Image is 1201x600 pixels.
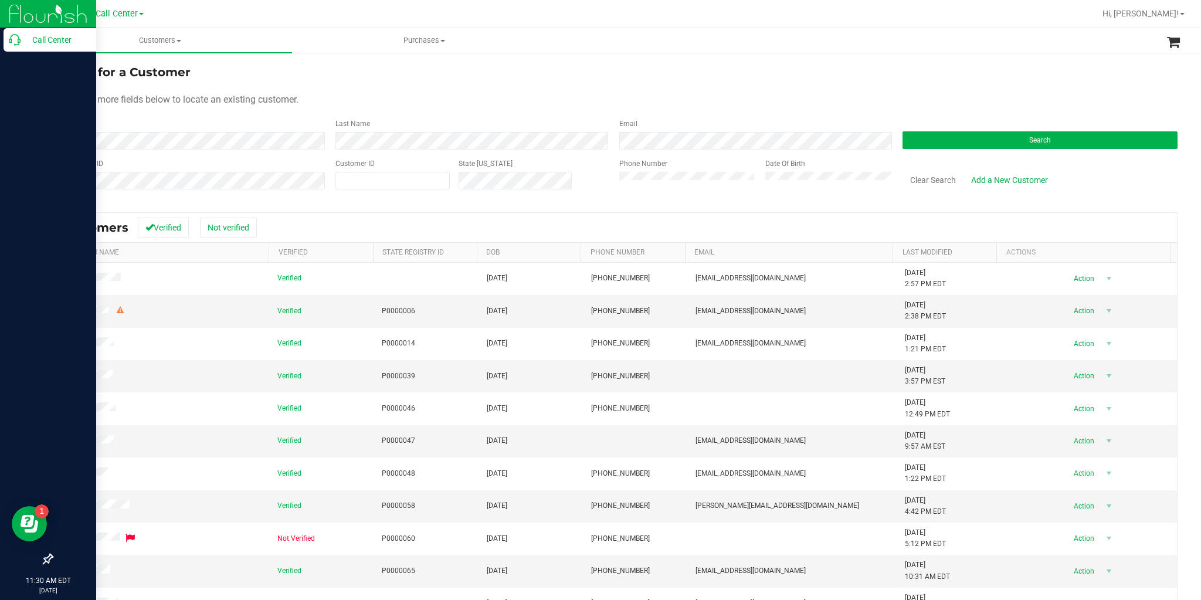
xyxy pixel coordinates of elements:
[487,371,507,382] span: [DATE]
[382,533,415,544] span: P0000060
[696,273,806,284] span: [EMAIL_ADDRESS][DOMAIN_NAME]
[765,158,805,169] label: Date Of Birth
[696,500,859,511] span: [PERSON_NAME][EMAIL_ADDRESS][DOMAIN_NAME]
[487,306,507,317] span: [DATE]
[1063,368,1101,384] span: Action
[277,533,315,544] span: Not Verified
[487,273,507,284] span: [DATE]
[487,565,507,577] span: [DATE]
[277,371,301,382] span: Verified
[277,306,301,317] span: Verified
[1063,498,1101,514] span: Action
[292,28,556,53] a: Purchases
[5,575,91,586] p: 11:30 AM EDT
[591,306,650,317] span: [PHONE_NUMBER]
[1006,248,1166,256] div: Actions
[696,565,806,577] span: [EMAIL_ADDRESS][DOMAIN_NAME]
[591,273,650,284] span: [PHONE_NUMBER]
[696,338,806,349] span: [EMAIL_ADDRESS][DOMAIN_NAME]
[277,338,301,349] span: Verified
[905,430,945,452] span: [DATE] 9:57 AM EST
[1063,433,1101,449] span: Action
[1063,563,1101,579] span: Action
[138,218,189,238] button: Verified
[35,504,49,518] iframe: Resource center unread badge
[382,435,415,446] span: P0000047
[96,9,138,19] span: Call Center
[382,248,444,256] a: State Registry Id
[905,397,950,419] span: [DATE] 12:49 PM EDT
[5,586,91,595] p: [DATE]
[694,248,714,256] a: Email
[905,365,945,387] span: [DATE] 3:57 PM EST
[1101,498,1116,514] span: select
[619,118,637,129] label: Email
[1101,335,1116,352] span: select
[1101,368,1116,384] span: select
[382,338,415,349] span: P0000014
[382,500,415,511] span: P0000058
[1101,433,1116,449] span: select
[487,338,507,349] span: [DATE]
[905,495,946,517] span: [DATE] 4:42 PM EDT
[1101,303,1116,319] span: select
[9,34,21,46] inline-svg: Call Center
[905,527,946,550] span: [DATE] 5:12 PM EDT
[486,248,500,256] a: DOB
[335,118,370,129] label: Last Name
[1102,9,1179,18] span: Hi, [PERSON_NAME]!
[1063,465,1101,482] span: Action
[591,403,650,414] span: [PHONE_NUMBER]
[1101,270,1116,287] span: select
[1063,401,1101,417] span: Action
[903,131,1178,149] button: Search
[591,338,650,349] span: [PHONE_NUMBER]
[591,371,650,382] span: [PHONE_NUMBER]
[905,300,946,322] span: [DATE] 2:38 PM EDT
[591,468,650,479] span: [PHONE_NUMBER]
[696,435,806,446] span: [EMAIL_ADDRESS][DOMAIN_NAME]
[963,170,1056,190] a: Add a New Customer
[696,468,806,479] span: [EMAIL_ADDRESS][DOMAIN_NAME]
[382,565,415,577] span: P0000065
[277,403,301,414] span: Verified
[591,533,650,544] span: [PHONE_NUMBER]
[115,305,125,316] div: Warning - Level 2
[459,158,513,169] label: State [US_STATE]
[903,248,952,256] a: Last Modified
[382,468,415,479] span: P0000048
[28,35,292,46] span: Customers
[200,218,257,238] button: Not verified
[277,500,301,511] span: Verified
[591,248,644,256] a: Phone Number
[277,565,301,577] span: Verified
[487,403,507,414] span: [DATE]
[1101,530,1116,547] span: select
[1063,270,1101,287] span: Action
[21,33,91,47] p: Call Center
[1029,136,1051,144] span: Search
[1063,303,1101,319] span: Action
[487,435,507,446] span: [DATE]
[12,506,47,541] iframe: Resource center
[591,500,650,511] span: [PHONE_NUMBER]
[1101,563,1116,579] span: select
[487,468,507,479] span: [DATE]
[591,565,650,577] span: [PHONE_NUMBER]
[52,94,298,105] span: Use one or more fields below to locate an existing customer.
[905,267,946,290] span: [DATE] 2:57 PM EDT
[487,500,507,511] span: [DATE]
[382,306,415,317] span: P0000006
[277,435,301,446] span: Verified
[903,170,963,190] button: Clear Search
[1063,530,1101,547] span: Action
[905,333,946,355] span: [DATE] 1:21 PM EDT
[1101,401,1116,417] span: select
[905,560,950,582] span: [DATE] 10:31 AM EDT
[382,403,415,414] span: P0000046
[335,158,375,169] label: Customer ID
[905,462,946,484] span: [DATE] 1:22 PM EDT
[124,533,137,544] div: Flagged for deletion
[277,468,301,479] span: Verified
